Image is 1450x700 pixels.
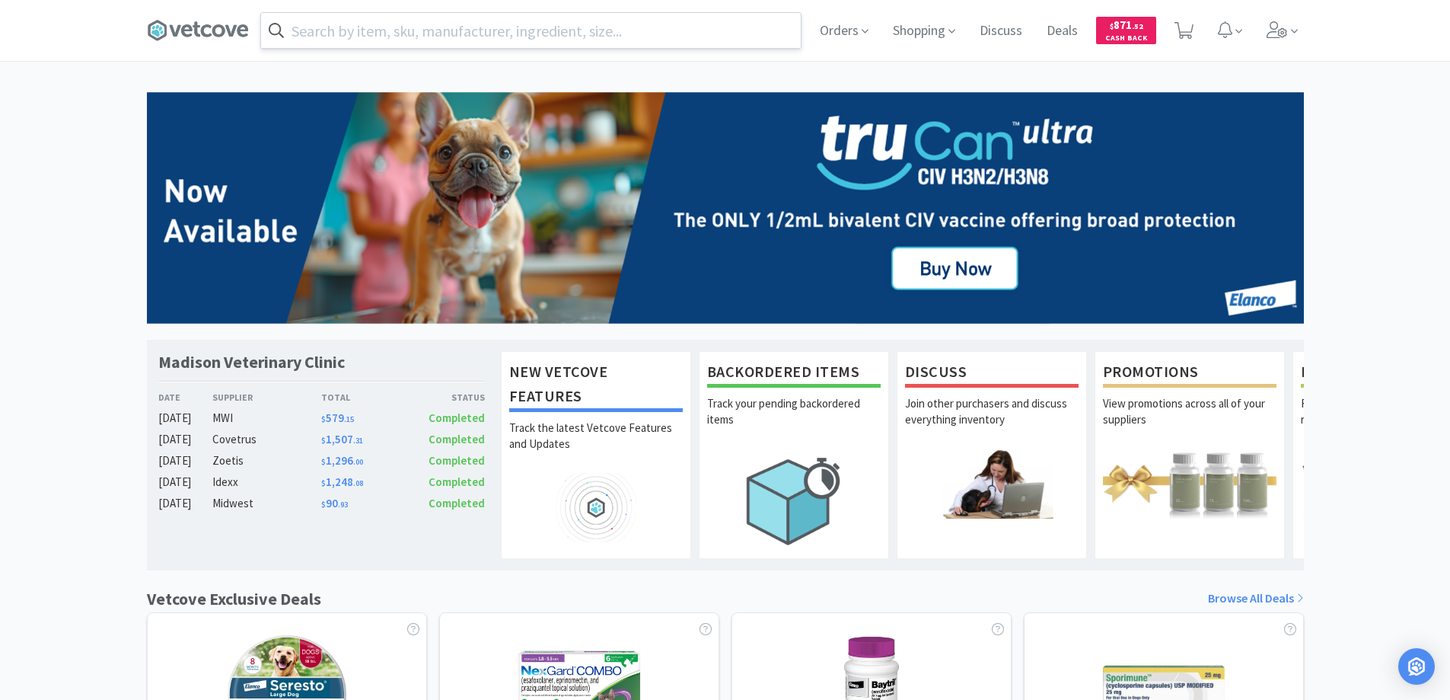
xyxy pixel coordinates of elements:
[707,395,881,449] p: Track your pending backordered items
[1110,21,1114,31] span: $
[429,411,485,425] span: Completed
[429,432,485,446] span: Completed
[158,409,213,427] div: [DATE]
[147,586,321,612] h1: Vetcove Exclusive Deals
[707,449,881,553] img: hero_backorders.png
[212,390,321,404] div: Supplier
[1103,360,1276,388] h1: Promotions
[321,475,363,489] span: 1,248
[905,360,1079,388] h1: Discuss
[261,13,801,48] input: Search by item, sku, manufacturer, ingredient, size...
[509,420,683,473] p: Track the latest Vetcove Features and Updates
[707,360,881,388] h1: Backordered Items
[1103,449,1276,518] img: hero_promotions.png
[699,351,889,558] a: Backordered ItemsTrack your pending backordered items
[509,473,683,542] img: hero_feature_roadmap.png
[321,496,348,510] span: 90
[429,475,485,489] span: Completed
[147,92,1304,324] img: 70ef68cc05284f7981273fc53a7214b3.png
[321,436,326,446] span: $
[158,494,486,513] a: [DATE]Midwest$90.93Completed
[905,395,1079,449] p: Join other purchasers and discuss everything inventory
[353,478,363,488] span: . 08
[212,452,321,470] div: Zoetis
[509,360,683,412] h1: New Vetcove Features
[321,457,326,467] span: $
[158,473,486,491] a: [DATE]Idexx$1,248.08Completed
[1096,10,1156,51] a: $871.52Cash Back
[321,414,326,424] span: $
[158,452,213,470] div: [DATE]
[1132,21,1143,31] span: . 52
[158,430,213,449] div: [DATE]
[1105,34,1147,44] span: Cash Back
[158,409,486,427] a: [DATE]MWI$579.15Completed
[338,500,348,510] span: . 93
[321,478,326,488] span: $
[321,411,354,425] span: 579
[1103,395,1276,449] p: View promotions across all of your suppliers
[429,453,485,468] span: Completed
[1110,18,1143,32] span: 871
[1208,589,1304,609] a: Browse All Deals
[158,494,213,513] div: [DATE]
[403,390,486,404] div: Status
[897,351,1087,558] a: DiscussJoin other purchasers and discuss everything inventory
[344,414,354,424] span: . 15
[158,473,213,491] div: [DATE]
[212,430,321,449] div: Covetrus
[158,390,213,404] div: Date
[158,430,486,449] a: [DATE]Covetrus$1,507.31Completed
[158,351,345,373] h1: Madison Veterinary Clinic
[353,457,363,467] span: . 00
[321,500,326,510] span: $
[501,351,691,558] a: New Vetcove FeaturesTrack the latest Vetcove Features and Updates
[974,24,1028,38] a: Discuss
[321,453,363,468] span: 1,296
[212,409,321,427] div: MWI
[429,496,485,510] span: Completed
[321,432,363,446] span: 1,507
[158,452,486,470] a: [DATE]Zoetis$1,296.00Completed
[905,449,1079,518] img: hero_discuss.png
[1398,648,1435,685] div: Open Intercom Messenger
[321,390,403,404] div: Total
[212,494,321,513] div: Midwest
[353,436,363,446] span: . 31
[1040,24,1084,38] a: Deals
[1095,351,1285,558] a: PromotionsView promotions across all of your suppliers
[212,473,321,491] div: Idexx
